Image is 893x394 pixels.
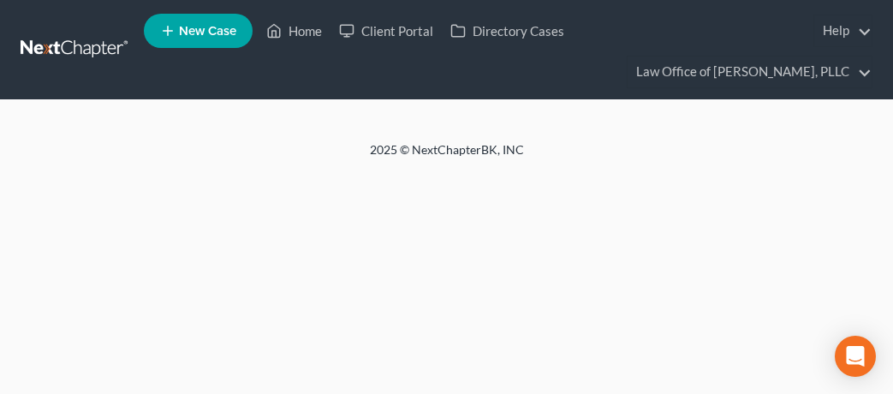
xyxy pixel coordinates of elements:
a: Home [258,15,330,46]
a: Directory Cases [442,15,573,46]
div: 2025 © NextChapterBK, INC [36,141,858,172]
new-legal-case-button: New Case [144,14,253,48]
a: Client Portal [330,15,442,46]
a: Law Office of [PERSON_NAME], PLLC [628,57,872,87]
a: Help [814,15,872,46]
div: Open Intercom Messenger [835,336,876,377]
